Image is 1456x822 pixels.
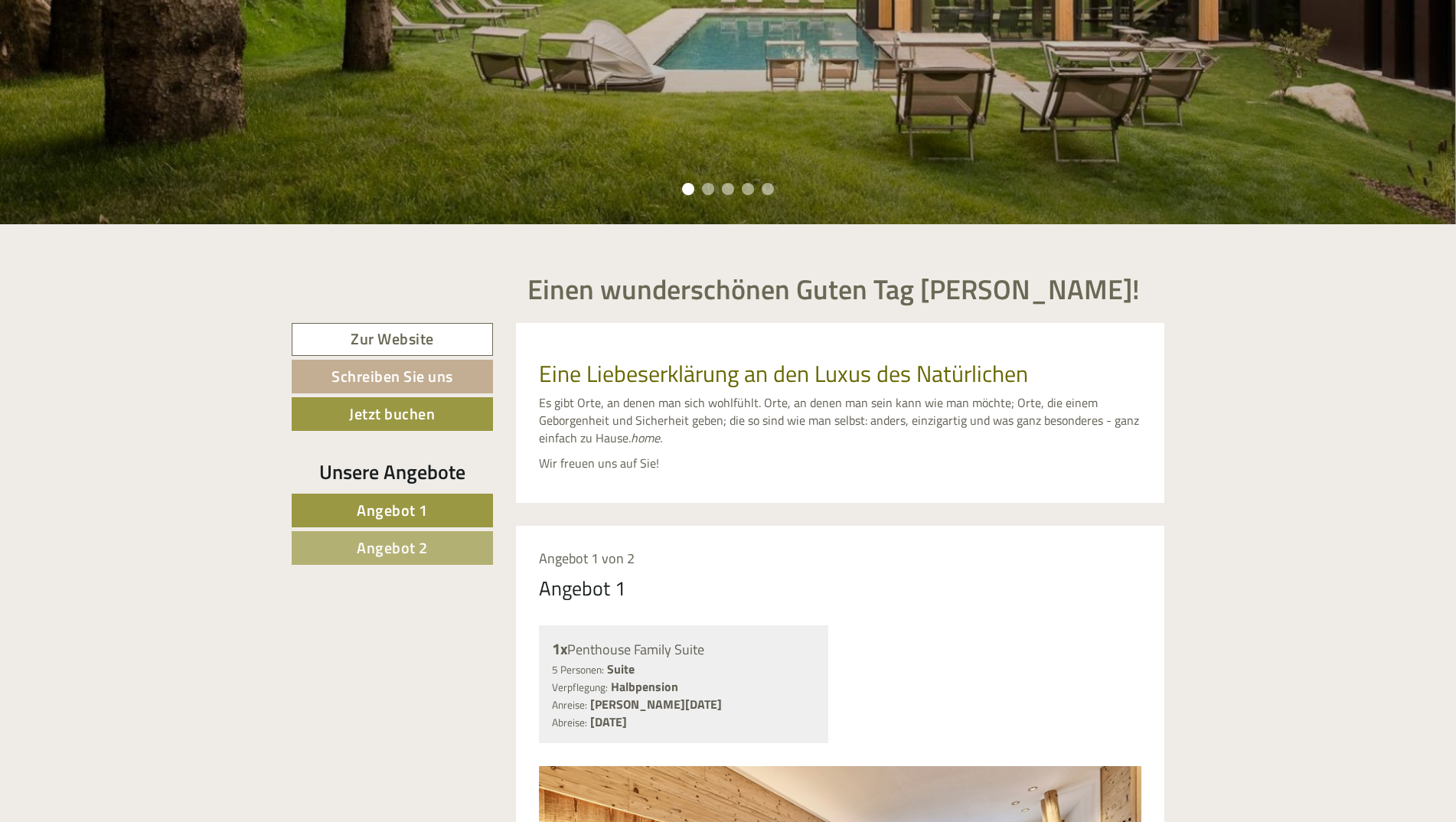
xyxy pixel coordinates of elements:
div: [GEOGRAPHIC_DATA] [23,44,237,57]
span: Angebot 1 [357,498,428,522]
small: 12:01 [23,74,237,85]
small: Abreise: [552,715,587,730]
a: Jetzt buchen [292,397,493,431]
b: 1x [552,637,567,661]
small: 5 Personen: [552,662,604,677]
span: Angebot 1 von 2 [539,548,635,569]
em: home. [631,429,662,447]
div: Mittwoch [263,11,341,38]
h1: Einen wunderschönen Guten Tag [PERSON_NAME]! [527,274,1140,305]
a: Schreiben Sie uns [292,360,493,393]
span: Angebot 2 [357,536,428,559]
div: Angebot 1 [539,574,626,602]
b: Halbpension [611,677,678,696]
b: [PERSON_NAME][DATE] [590,695,722,713]
p: Es gibt Orte, an denen man sich wohlfühlt. Orte, an denen man sein kann wie man möchte; Orte, die... [539,394,1142,447]
button: Senden [504,396,603,430]
div: Penthouse Family Suite [552,638,816,661]
b: Suite [607,660,635,678]
b: [DATE] [590,713,627,731]
small: Verpflegung: [552,680,608,695]
div: Unsere Angebote [292,458,493,486]
a: Zur Website [292,323,493,356]
small: Anreise: [552,697,587,713]
div: Guten Tag, wie können wir Ihnen helfen? [11,41,244,88]
span: Eine Liebeserklärung an den Luxus des Natürlichen [539,356,1028,391]
p: Wir freuen uns auf Sie! [539,455,1142,472]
